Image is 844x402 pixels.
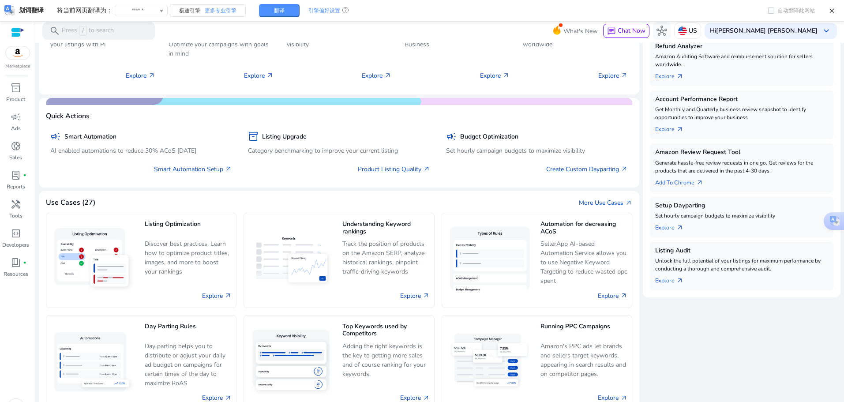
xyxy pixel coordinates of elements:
[603,24,649,38] button: chatChat Now
[446,330,533,394] img: Running PPC Campaigns
[11,199,21,210] span: handyman
[653,22,671,40] button: hub
[148,72,155,79] span: arrow_outward
[225,292,232,299] span: arrow_outward
[655,175,710,187] a: Add To Chrome
[11,124,21,132] p: Ads
[446,146,628,155] p: Set hourly campaign budgets to maximize visibility
[655,257,828,273] p: Unlock the full potential of your listings for maximum performance by conducting a thorough and c...
[678,26,687,35] img: us.svg
[9,154,22,162] p: Sales
[480,71,510,80] p: Explore
[676,224,683,231] span: arrow_outward
[620,394,627,402] span: arrow_outward
[598,291,627,301] a: Explore
[11,170,21,180] span: lab_profile
[11,83,21,93] span: inventory_2
[460,133,518,141] h5: Budget Optimization
[676,126,683,133] span: arrow_outward
[2,241,29,249] p: Developers
[423,165,430,173] span: arrow_outward
[400,291,430,301] a: Explore
[126,71,155,80] p: Explore
[676,277,683,284] span: arrow_outward
[423,394,430,402] span: arrow_outward
[248,131,259,142] span: inventory_2
[11,141,21,151] span: donut_small
[342,342,429,379] p: Adding the right keywords is the key to getting more sales and of course ranking for your keywords.
[11,228,21,239] span: code_blocks
[540,342,627,379] p: Amazon's PPC ads let brands and sellers target keywords, appearing in search results and on compe...
[546,165,628,174] a: Create Custom Dayparting
[7,183,25,191] p: Reports
[225,394,232,402] span: arrow_outward
[655,121,690,134] a: Explorearrow_outward
[446,223,533,297] img: Automation for decreasing ACoS
[655,68,690,81] a: Explorearrow_outward
[225,165,232,173] span: arrow_outward
[655,159,828,175] p: Generate hassle-free review requests in one go. Get reviews for the products that are delivered i...
[579,198,632,207] a: More Use Casesarrow_outward
[598,71,628,80] p: Explore
[625,199,632,207] span: arrow_outward
[540,239,627,286] p: SellerApp AI-based Automation Service allows you to use Negative Keyword Targeting to reduce wast...
[49,26,60,36] span: search
[716,26,818,35] b: [PERSON_NAME] [PERSON_NAME]
[342,323,429,338] h5: Top Keywords used by Competitors
[23,173,26,177] span: fiber_manual_record
[11,112,21,122] span: campaign
[655,105,828,121] p: Get Monthly and Quarterly business review snapshot to identify opportunities to improve your busi...
[23,261,26,264] span: fiber_manual_record
[621,165,628,173] span: arrow_outward
[51,329,138,396] img: Day Parting Rules
[248,230,335,291] img: Understanding Keyword rankings
[50,146,232,155] p: AI enabled automations to reduce 30% ACoS [DATE]
[540,221,627,236] h5: Automation for decreasing ACoS
[618,26,645,35] span: Chat Now
[342,239,429,277] p: Track the position of products on the Amazon SERP, analyze historical rankings, pinpoint traffic-...
[62,26,114,36] p: Press to search
[145,239,232,277] p: Discover best practices, Learn how to optimize product titles, images, and more to boost your ran...
[655,149,828,156] h5: Amazon Review Request Tool
[384,72,391,79] span: arrow_outward
[4,270,28,278] p: Resources
[689,23,697,38] p: US
[11,257,21,268] span: book_4
[696,179,703,186] span: arrow_outward
[503,72,510,79] span: arrow_outward
[145,221,232,236] h5: Listing Optimization
[540,323,627,338] h5: Running PPC Campaigns
[248,326,335,399] img: Top Keywords used by Competitors
[145,323,232,338] h5: Day Parting Rules
[6,46,30,60] img: amazon.svg
[244,71,274,80] p: Explore
[607,27,616,36] span: chat
[446,131,457,142] span: campaign
[79,26,87,36] span: /
[655,247,828,255] h5: Listing Audit
[655,220,690,232] a: Explorearrow_outward
[202,291,232,301] a: Explore
[655,43,828,50] h5: Refund Analyzer
[51,225,138,296] img: Listing Optimization
[655,96,828,103] h5: Account Performance Report
[676,73,683,80] span: arrow_outward
[6,95,25,103] p: Product
[266,72,274,79] span: arrow_outward
[358,165,430,174] a: Product Listing Quality
[9,212,23,220] p: Tools
[656,26,667,36] span: hub
[5,63,30,70] p: Marketplace
[655,202,828,210] h5: Setup Dayparting
[620,292,627,299] span: arrow_outward
[821,26,832,36] span: keyboard_arrow_down
[64,133,116,141] h5: Smart Automation
[342,221,429,236] h5: Understanding Keyword rankings
[621,72,628,79] span: arrow_outward
[710,28,818,34] p: Hi
[46,199,95,207] h4: Use Cases (27)
[655,212,828,220] p: Set hourly campaign budgets to maximize visibility
[46,112,90,120] h4: Quick Actions
[563,23,598,39] span: What's New
[145,342,232,388] p: Day parting helps you to distribute or adjust your daily ad budget on campaigns for certain times...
